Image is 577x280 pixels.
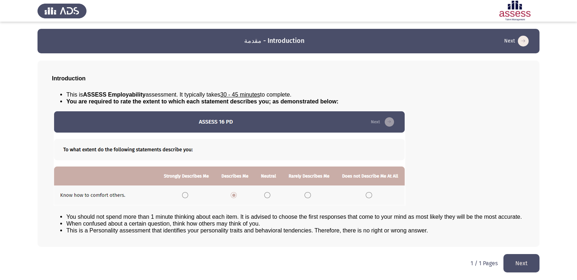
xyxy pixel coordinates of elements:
[66,227,428,234] span: This is a Personality assessment that identifies your personality traits and behavioral tendencie...
[503,254,539,272] button: load next page
[38,1,87,21] img: Assess Talent Management logo
[490,1,539,21] img: Assessment logo of ASSESS Employability - EBI
[220,92,260,98] u: 30 - 45 minutes
[66,92,291,98] span: This is assessment. It typically takes to complete.
[66,221,260,227] span: When confused about a certain question, think how others may think of you.
[66,214,522,220] span: You should not spend more than 1 minute thinking about each item. It is advised to choose the fir...
[83,92,145,98] b: ASSESS Employability
[502,35,531,47] button: load next page
[52,75,85,81] span: Introduction
[66,98,339,105] span: You are required to rate the extent to which each statement describes you; as demonstrated below:
[244,36,304,45] h3: مقدمة - Introduction
[471,260,498,267] p: 1 / 1 Pages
